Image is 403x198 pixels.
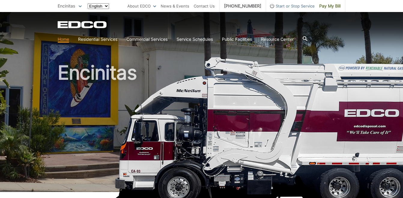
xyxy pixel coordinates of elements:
[58,3,75,8] span: Encinitas
[177,36,213,43] a: Service Schedules
[58,36,69,43] a: Home
[58,21,108,28] a: EDCD logo. Return to the homepage.
[88,3,109,9] select: Select a language
[58,63,345,195] h1: Encinitas
[319,3,341,9] span: Pay My Bill
[127,3,156,9] a: About EDCO
[161,3,189,9] a: News & Events
[126,36,168,43] a: Commercial Services
[78,36,117,43] a: Residential Services
[194,3,215,9] a: Contact Us
[261,36,294,43] a: Resource Center
[222,36,252,43] a: Public Facilities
